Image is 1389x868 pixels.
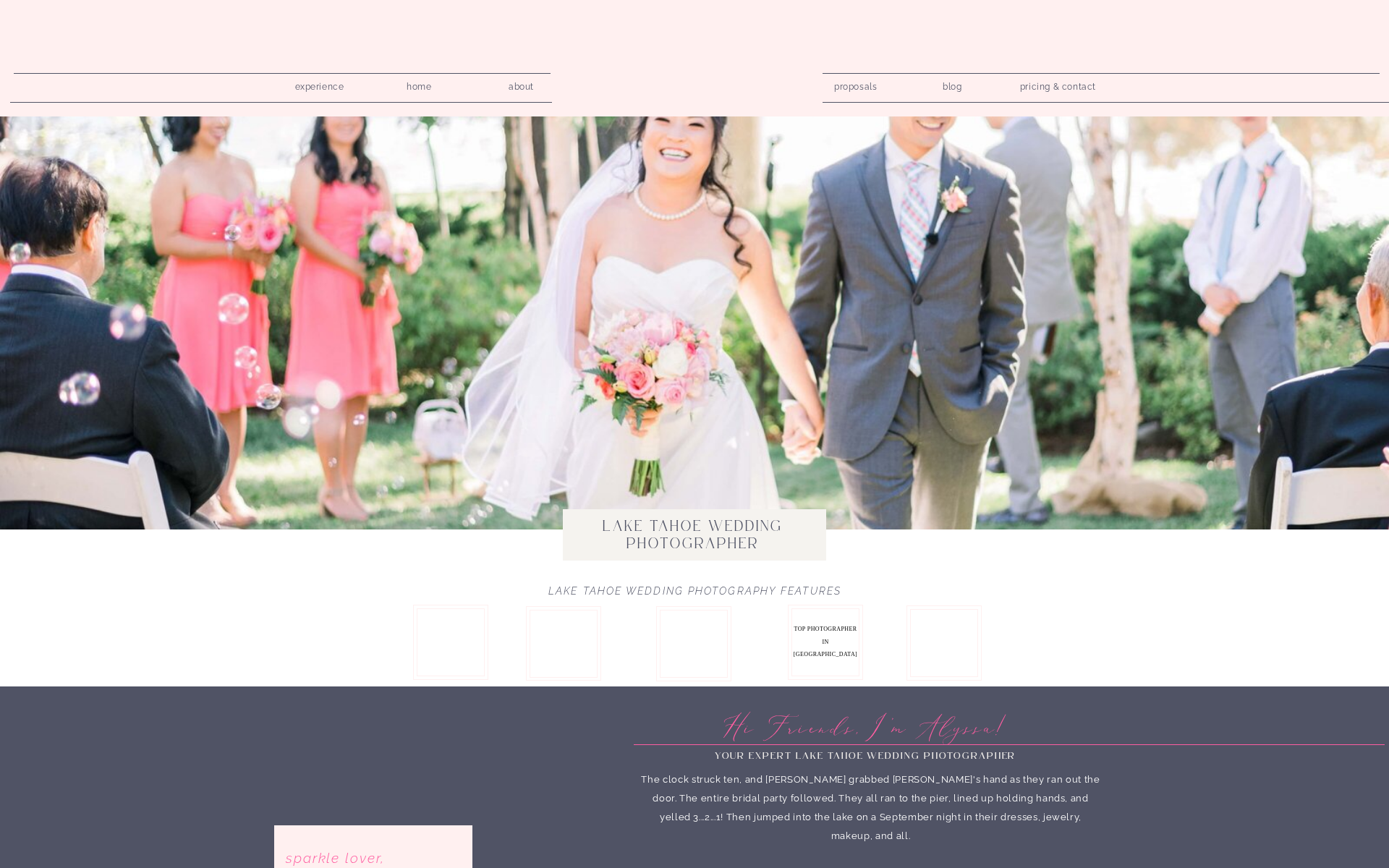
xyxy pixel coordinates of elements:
[649,751,1082,765] h3: your expert LAKE tahoe Wedding Photographer
[564,518,822,552] h1: Lake Tahoe wedding photographer
[399,77,440,91] a: home
[834,77,875,91] a: proposals
[285,77,354,91] a: experience
[659,712,1072,737] p: hi friends, i'm alyssa!
[932,77,973,91] a: blog
[501,77,542,91] a: about
[1014,77,1102,98] a: pricing & contact
[520,585,870,603] h2: Lake Tahoe Wedding Photography Features
[792,623,859,676] p: Top Photographer in [GEOGRAPHIC_DATA]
